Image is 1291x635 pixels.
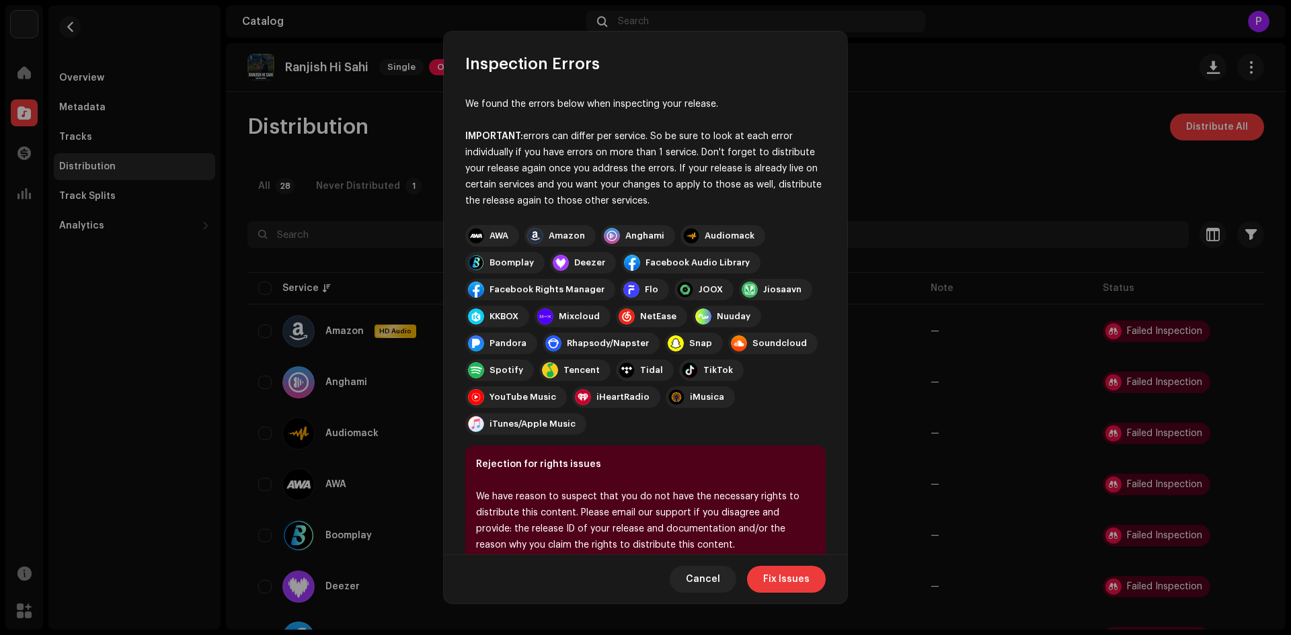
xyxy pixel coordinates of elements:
[670,566,736,593] button: Cancel
[563,365,600,376] div: Tencent
[476,489,815,553] div: We have reason to suspect that you do not have the necessary rights to distribute this content. P...
[490,311,518,322] div: KKBOX
[465,128,826,209] div: errors can differ per service. So be sure to look at each error individually if you have errors o...
[645,284,658,295] div: Flo
[549,230,585,241] div: Amazon
[763,566,810,593] span: Fix Issues
[465,96,826,112] div: We found the errors below when inspecting your release.
[490,257,534,268] div: Boomplay
[640,365,663,376] div: Tidal
[490,230,508,241] div: AWA
[490,338,526,349] div: Pandora
[476,460,601,469] b: Rejection for rights issues
[490,284,604,295] div: Facebook Rights Manager
[747,566,826,593] button: Fix Issues
[752,338,807,349] div: Soundcloud
[705,230,754,241] div: Audiomack
[763,284,801,295] div: Jiosaavn
[490,365,523,376] div: Spotify
[567,338,649,349] div: Rhapsody/Napster
[625,230,664,241] div: Anghami
[686,566,720,593] span: Cancel
[717,311,750,322] div: Nuuday
[690,392,724,403] div: iMusica
[645,257,750,268] div: Facebook Audio Library
[640,311,676,322] div: NetEase
[699,284,723,295] div: JOOX
[465,53,600,75] span: Inspection Errors
[559,311,600,322] div: Mixcloud
[465,132,523,141] strong: IMPORTANT:
[689,338,712,349] div: Snap
[703,365,733,376] div: TikTok
[490,419,576,429] div: iTunes/Apple Music
[596,392,650,403] div: iHeartRadio
[490,392,556,403] div: YouTube Music
[574,257,605,268] div: Deezer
